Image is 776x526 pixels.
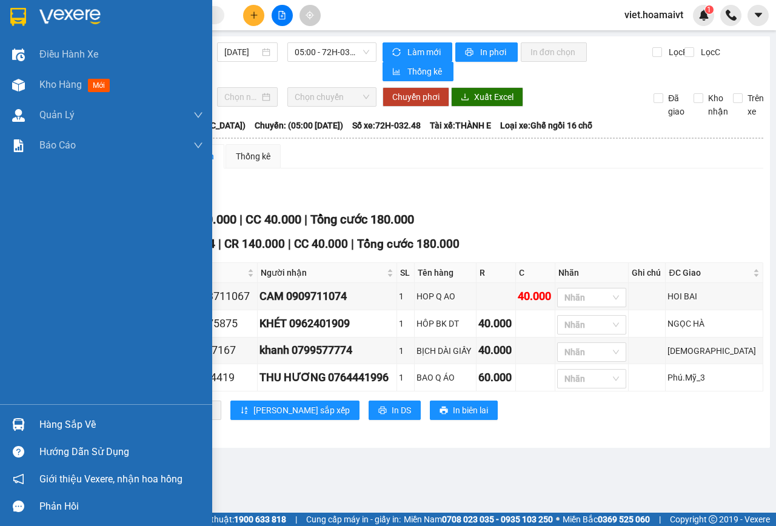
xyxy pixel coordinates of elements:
[288,237,291,251] span: |
[250,11,258,19] span: plus
[272,5,293,26] button: file-add
[461,93,469,102] span: download
[399,344,412,358] div: 1
[748,5,769,26] button: caret-down
[230,401,360,420] button: sort-ascending[PERSON_NAME] sắp xếp
[39,471,182,487] span: Giới thiệu Vexere, nhận hoa hồng
[629,263,666,283] th: Ghi chú
[12,79,25,92] img: warehouse-icon
[416,344,474,358] div: BỊCH DÀI GIẤY
[696,45,722,59] span: Lọc C
[383,62,453,81] button: bar-chartThống kê
[218,237,221,251] span: |
[39,47,98,62] span: Điều hành xe
[703,92,733,118] span: Kho nhận
[224,45,259,59] input: 12/10/2025
[259,369,395,386] div: THU HƯƠNG 0764441996
[705,5,714,14] sup: 1
[667,371,760,384] div: Phú.Mỹ_3
[451,87,523,107] button: downloadXuất Excel
[416,371,474,384] div: BAO Q ÁO
[516,263,555,283] th: C
[478,315,513,332] div: 40.000
[477,263,516,283] th: R
[663,92,689,118] span: Đã giao
[430,119,491,132] span: Tài xế: THÀNH E
[500,119,592,132] span: Loại xe: Ghế ngồi 16 chỗ
[659,513,661,526] span: |
[455,42,518,62] button: printerIn phơi
[193,141,203,150] span: down
[707,5,711,14] span: 1
[378,406,387,416] span: printer
[669,266,750,279] span: ĐC Giao
[667,317,760,330] div: NGỌC HÀ
[440,406,448,416] span: printer
[352,119,421,132] span: Số xe: 72H-032.48
[246,212,301,227] span: CC 40.000
[13,501,24,512] span: message
[310,212,414,227] span: Tổng cước 180.000
[397,263,414,283] th: SL
[193,110,203,120] span: down
[295,43,369,61] span: 05:00 - 72H-032.48
[407,65,444,78] span: Thống kê
[253,404,350,417] span: [PERSON_NAME] sắp xếp
[236,150,270,163] div: Thống kê
[407,45,443,59] span: Làm mới
[667,290,760,303] div: HOI BAI
[10,8,26,26] img: logo-vxr
[12,109,25,122] img: warehouse-icon
[709,515,717,524] span: copyright
[480,45,508,59] span: In phơi
[743,92,769,118] span: Trên xe
[239,212,242,227] span: |
[88,79,110,92] span: mới
[465,48,475,58] span: printer
[39,443,203,461] div: Hướng dẫn sử dụng
[224,90,259,104] input: Chọn ngày
[698,10,709,21] img: icon-new-feature
[39,79,82,90] span: Kho hàng
[383,87,449,107] button: Chuyển phơi
[39,107,75,122] span: Quản Lý
[255,119,343,132] span: Chuyến: (05:00 [DATE])
[12,418,25,431] img: warehouse-icon
[556,517,560,522] span: ⚪️
[306,11,314,19] span: aim
[563,513,650,526] span: Miền Bắc
[478,369,513,386] div: 60.000
[474,90,513,104] span: Xuất Excel
[478,342,513,359] div: 40.000
[453,404,488,417] span: In biên lai
[12,139,25,152] img: solution-icon
[598,514,650,524] strong: 0369 525 060
[294,237,348,251] span: CC 40.000
[442,514,553,524] strong: 0708 023 035 - 0935 103 250
[261,266,385,279] span: Người nhận
[295,88,369,106] span: Chọn chuyến
[399,317,412,330] div: 1
[39,498,203,516] div: Phản hồi
[753,10,764,21] span: caret-down
[295,513,297,526] span: |
[306,513,401,526] span: Cung cấp máy in - giấy in:
[13,446,24,458] span: question-circle
[615,7,693,22] span: viet.hoamaivt
[404,513,553,526] span: Miền Nam
[430,401,498,420] button: printerIn biên lai
[243,5,264,26] button: plus
[521,42,587,62] button: In đơn chọn
[39,138,76,153] span: Báo cáo
[278,11,286,19] span: file-add
[299,5,321,26] button: aim
[667,344,760,358] div: [DEMOGRAPHIC_DATA]
[392,404,411,417] span: In DS
[12,48,25,61] img: warehouse-icon
[234,514,286,524] strong: 1900 633 818
[13,473,24,485] span: notification
[518,288,553,305] div: 40.000
[175,513,286,526] span: Hỗ trợ kỹ thuật:
[399,290,412,303] div: 1
[416,317,474,330] div: HÔP BK DT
